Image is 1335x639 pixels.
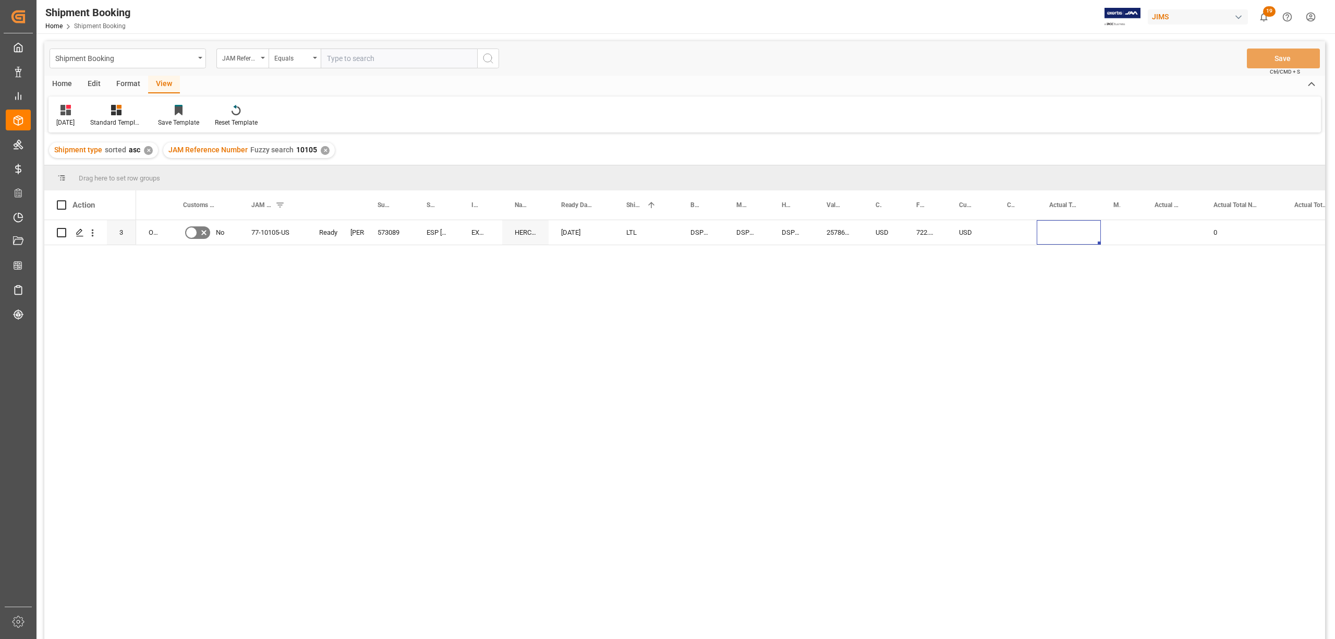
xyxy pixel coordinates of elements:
[1155,201,1179,209] span: Actual Total Number of Cartons
[814,220,863,245] div: 25786.817
[215,118,258,127] div: Reset Template
[216,49,269,68] button: open menu
[916,201,925,209] span: Freight Quote
[80,76,108,93] div: Edit
[1213,201,1260,209] span: Actual Total Number of Pallets
[1007,201,1015,209] span: Container Type
[55,51,195,64] div: Shipment Booking
[863,220,904,245] div: USD
[690,201,702,209] span: Booking Number
[1148,7,1252,27] button: JIMS
[876,201,882,209] span: Currency for Value (1)
[946,220,994,245] div: USD
[45,5,130,20] div: Shipment Booking
[1148,9,1248,25] div: JIMS
[45,22,63,30] a: Home
[769,220,814,245] div: DSP49041659
[502,220,549,245] div: HERCULES
[427,201,437,209] span: Supplier Full Name
[321,146,330,155] div: ✕
[1270,68,1300,76] span: Ctrl/CMD + S
[274,51,310,63] div: Equals
[296,146,317,154] span: 10105
[148,76,180,93] div: View
[378,201,392,209] span: Supplier Number
[515,201,527,209] span: Name of the Carrier/Forwarder
[365,220,414,245] div: 573089
[1263,6,1276,17] span: 19
[1113,201,1120,209] span: Master Pack Weight (UOM) Manual
[136,220,171,245] div: O2,O5
[183,201,217,209] span: Customs documents sent to broker
[626,221,665,245] div: LTL
[561,201,592,209] span: Ready Date
[216,221,224,245] span: No
[54,146,102,154] span: Shipment type
[1049,201,1079,209] span: Actual Total Gross Weight
[108,76,148,93] div: Format
[250,146,294,154] span: Fuzzy search
[107,220,136,245] div: 3
[477,49,499,68] button: search button
[414,220,459,245] div: ESP [GEOGRAPHIC_DATA]
[1201,220,1282,245] div: 0
[50,49,206,68] button: open menu
[549,220,614,245] div: [DATE]
[782,201,792,209] span: House Bill of Lading Number
[959,201,973,209] span: Currency (freight quote)
[168,146,248,154] span: JAM Reference Number
[678,220,724,245] div: DSP49041659
[105,146,126,154] span: sorted
[459,220,502,245] div: EXW [GEOGRAPHIC_DATA],
[129,146,140,154] span: asc
[158,118,199,127] div: Save Template
[72,200,95,210] div: Action
[44,76,80,93] div: Home
[44,220,136,245] div: Press SPACE to select this row.
[222,51,258,63] div: JAM Reference Number
[321,49,477,68] input: Type to search
[626,201,642,209] span: Shipment type
[904,220,946,245] div: 722.822
[1105,8,1140,26] img: Exertis%20JAM%20-%20Email%20Logo.jpg_1722504956.jpg
[350,221,353,245] div: [PERSON_NAME]
[736,201,747,209] span: Master [PERSON_NAME] of Lading Number
[79,174,160,182] span: Drag here to set row groups
[319,221,325,245] div: Ready
[239,220,307,245] div: 77-10105-US
[724,220,769,245] div: DSP49041659
[827,201,841,209] span: Value (1)
[1252,5,1276,29] button: show 19 new notifications
[251,201,271,209] span: JAM Reference Number
[1294,201,1328,209] span: Actual Total Volume
[1276,5,1299,29] button: Help Center
[471,201,480,209] span: Incoterm
[56,118,75,127] div: [DATE]
[1247,49,1320,68] button: Save
[144,146,153,155] div: ✕
[269,49,321,68] button: open menu
[90,118,142,127] div: Standard Templates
